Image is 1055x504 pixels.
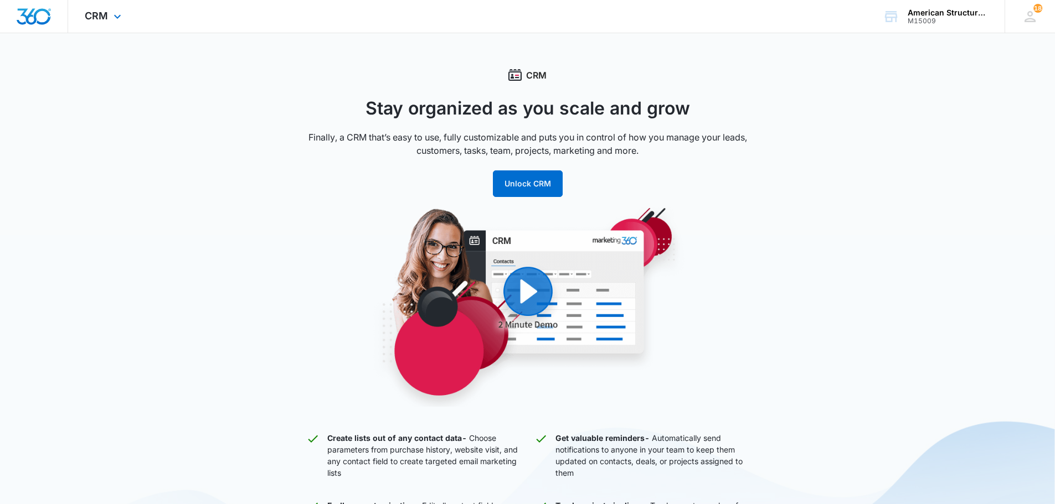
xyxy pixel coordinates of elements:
[908,17,989,25] div: account id
[327,433,467,443] strong: Create lists out of any contact data -
[493,179,563,188] a: Unlock CRM
[306,69,749,82] div: CRM
[317,205,738,407] img: CRM
[1033,4,1042,13] span: 18
[555,432,749,479] p: Automatically send notifications to anyone in your team to keep them updated on contacts, deals, ...
[306,95,749,122] h1: Stay organized as you scale and grow
[493,170,563,197] button: Unlock CRM
[327,432,521,479] p: Choose parameters from purchase history, website visit, and any contact field to create targeted ...
[1033,4,1042,13] div: notifications count
[555,433,650,443] strong: Get valuable reminders -
[908,8,989,17] div: account name
[306,131,749,157] p: Finally, a CRM that’s easy to use, fully customizable and puts you in control of how you manage y...
[85,10,108,22] span: CRM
